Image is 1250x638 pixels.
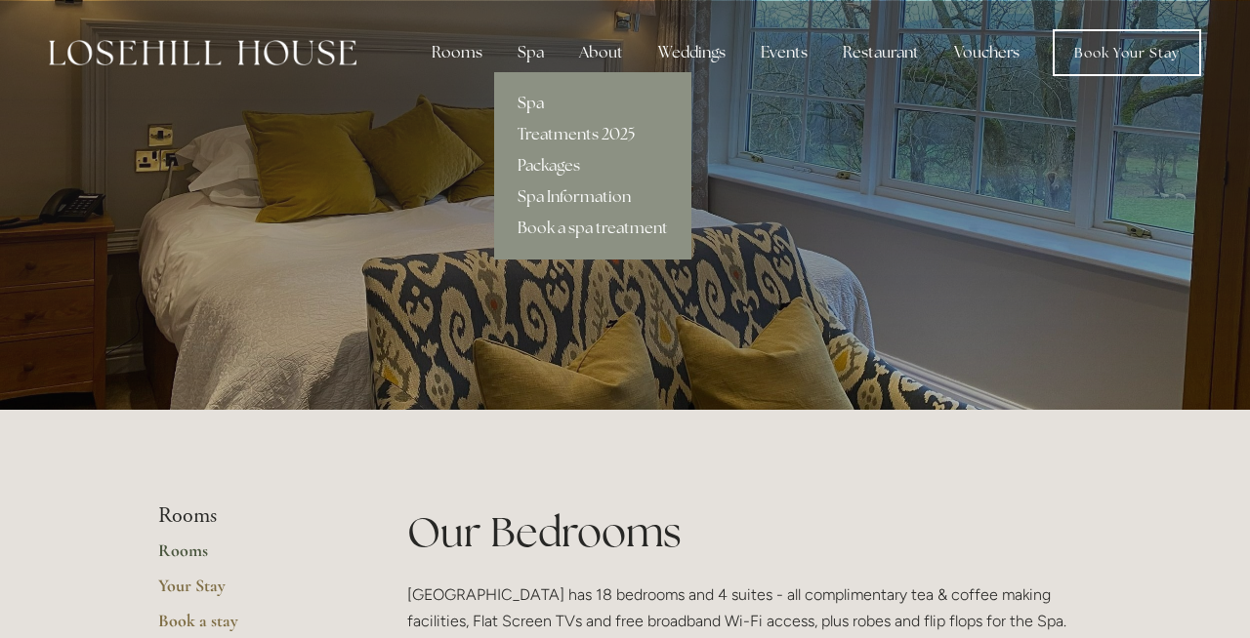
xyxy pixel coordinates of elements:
[827,33,935,72] div: Restaurant
[745,33,823,72] div: Events
[407,503,1092,561] h1: Our Bedrooms
[938,33,1035,72] a: Vouchers
[502,33,560,72] div: Spa
[158,503,345,529] li: Rooms
[49,40,356,65] img: Losehill House
[494,150,691,181] a: Packages
[1053,29,1201,76] a: Book Your Stay
[494,213,691,244] a: Book a spa treatment
[563,33,639,72] div: About
[643,33,741,72] div: Weddings
[158,539,345,575] a: Rooms
[158,575,345,610] a: Your Stay
[416,33,498,72] div: Rooms
[494,119,691,150] a: Treatments 2025
[494,88,691,119] a: Spa
[494,181,691,213] a: Spa Information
